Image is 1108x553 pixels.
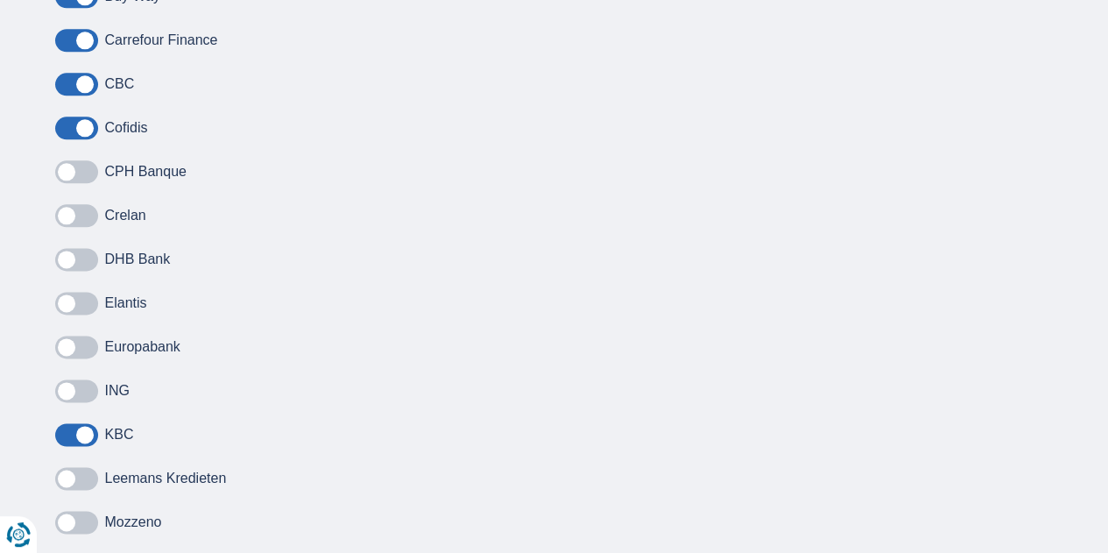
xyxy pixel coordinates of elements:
[105,383,130,399] label: ING
[105,208,146,223] label: Crelan
[105,339,180,355] label: Europabank
[105,471,227,486] label: Leemans Kredieten
[105,514,162,530] label: Mozzeno
[105,252,171,267] label: DHB Bank
[105,164,187,180] label: CPH Banque
[105,427,134,443] label: KBC
[105,295,147,311] label: Elantis
[105,120,148,136] label: Cofidis
[105,32,218,48] label: Carrefour Finance
[105,76,135,92] label: CBC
